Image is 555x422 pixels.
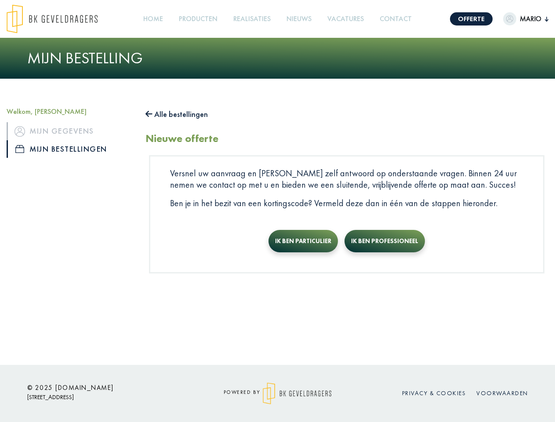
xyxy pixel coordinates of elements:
img: icon [15,145,24,153]
h1: Mijn bestelling [27,49,528,68]
div: powered by [199,382,357,404]
a: Producten [175,9,221,29]
h5: Welkom, [PERSON_NAME] [7,107,132,116]
a: Privacy & cookies [402,389,466,397]
a: Voorwaarden [476,389,528,397]
a: Realisaties [230,9,274,29]
h6: © 2025 [DOMAIN_NAME] [27,384,185,392]
a: iconMijn gegevens [7,122,132,140]
p: Versnel uw aanvraag en [PERSON_NAME] zelf antwoord op onderstaande vragen. Binnen 24 uur nemen we... [170,167,523,190]
button: Alle bestellingen [145,107,208,121]
a: Contact [376,9,415,29]
img: logo [263,382,332,404]
p: Ben je in het bezit van een kortingscode? Vermeld deze dan in één van de stappen hieronder. [170,197,523,209]
a: Home [140,9,167,29]
img: icon [15,126,25,137]
button: Ik ben professioneel [345,230,425,252]
img: logo [7,4,98,33]
h2: Nieuwe offerte [145,132,218,145]
button: Ik ben particulier [268,230,338,252]
p: [STREET_ADDRESS] [27,392,185,403]
a: Vacatures [324,9,367,29]
a: Nieuws [283,9,315,29]
a: iconMijn bestellingen [7,140,132,158]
